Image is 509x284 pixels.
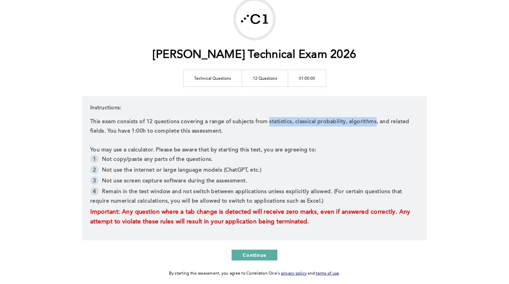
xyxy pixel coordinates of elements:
[90,145,419,155] p: You may use a calculator. Please be aware that by starting this test, you are agreeing to:
[288,70,326,86] td: 01:00:00
[90,176,419,187] li: Not use screen capture software during the assessment.
[90,117,419,136] p: This exam consists of 12 questions covering a range of subjects from statistics, classical probab...
[90,187,419,207] li: Remain in the test window and not switch between applications unless explicitly allowed. (For cer...
[169,270,340,277] div: By starting this assessment, you agree to Correlation One's and .
[153,48,356,62] h1: [PERSON_NAME] Technical Exam 2026
[90,155,419,166] li: Not copy/paste any parts of the questions.
[90,209,412,225] span: Important: Any question where a tab change is detected will receive zero marks, even if answered ...
[242,70,288,86] td: 12 Questions
[316,272,339,276] a: terms of use
[90,166,419,176] li: Not use the internet or large language models (ChatGPT, etc.)
[232,250,277,260] button: Continue
[236,1,273,38] img: Marshall Wace
[243,252,266,258] span: Continue
[183,70,242,86] td: Technical Questions
[82,96,427,240] div: Instructions:
[281,272,307,276] a: privacy policy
